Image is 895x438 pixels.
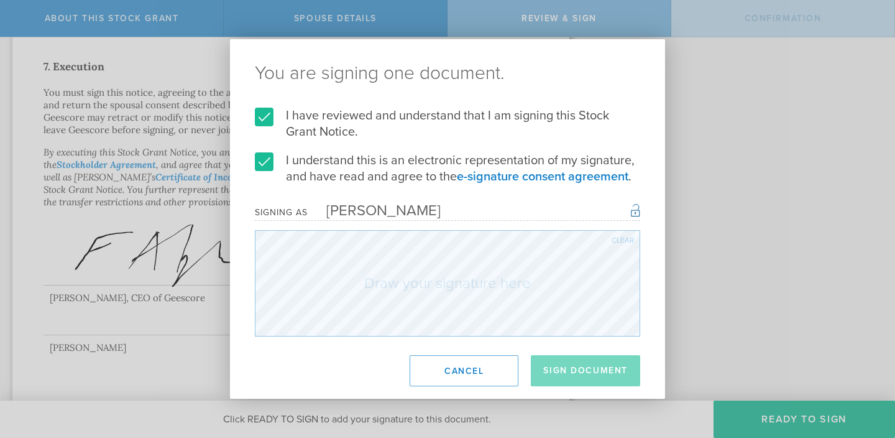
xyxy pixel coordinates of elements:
[531,355,640,386] button: Sign Document
[255,207,308,218] div: Signing as
[255,64,640,83] ng-pluralize: You are signing one document.
[308,202,441,220] div: [PERSON_NAME]
[255,108,640,140] label: I have reviewed and understand that I am signing this Stock Grant Notice.
[457,169,628,184] a: e-signature consent agreement
[255,152,640,185] label: I understand this is an electronic representation of my signature, and have read and agree to the .
[410,355,518,386] button: Cancel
